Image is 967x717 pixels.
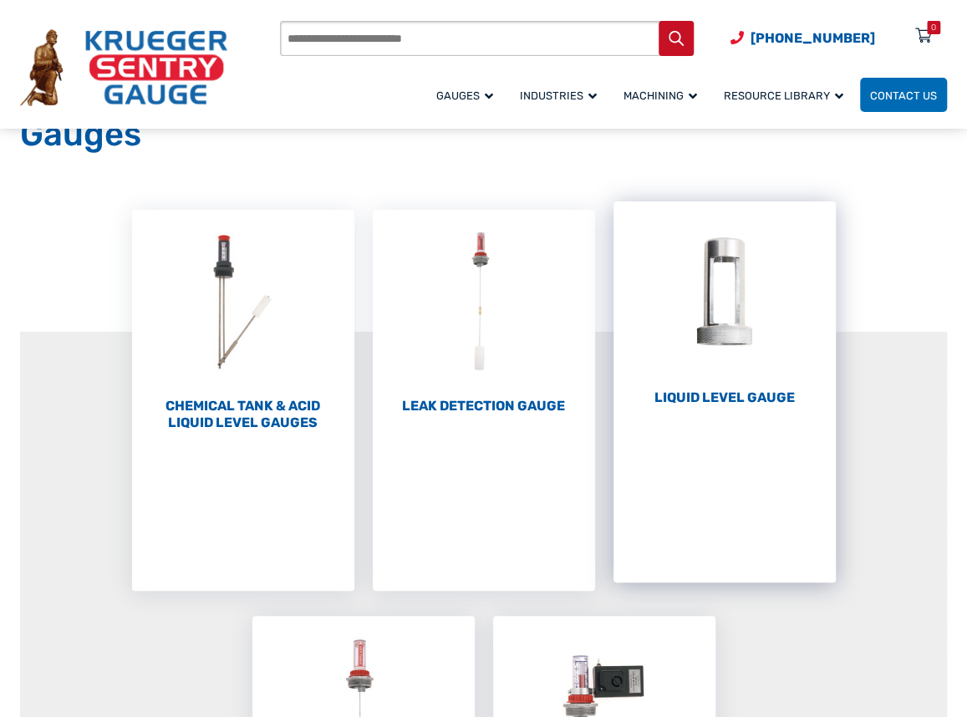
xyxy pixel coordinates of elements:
[730,28,875,48] a: Phone Number (920) 434-8860
[426,75,510,114] a: Gauges
[724,89,843,102] span: Resource Library
[714,75,860,114] a: Resource Library
[373,210,595,394] img: Leak Detection Gauge
[613,201,836,385] img: Liquid Level Gauge
[20,114,947,155] h1: Gauges
[20,29,227,106] img: Krueger Sentry Gauge
[623,89,697,102] span: Machining
[373,398,595,414] h2: Leak Detection Gauge
[870,89,937,102] span: Contact Us
[931,21,936,34] div: 0
[132,398,354,431] h2: Chemical Tank & Acid Liquid Level Gauges
[132,210,354,431] a: Visit product category Chemical Tank & Acid Liquid Level Gauges
[510,75,613,114] a: Industries
[613,201,836,406] a: Visit product category Liquid Level Gauge
[132,210,354,394] img: Chemical Tank & Acid Liquid Level Gauges
[373,210,595,414] a: Visit product category Leak Detection Gauge
[436,89,493,102] span: Gauges
[520,89,597,102] span: Industries
[613,389,836,406] h2: Liquid Level Gauge
[613,75,714,114] a: Machining
[751,30,875,46] span: [PHONE_NUMBER]
[860,78,947,112] a: Contact Us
